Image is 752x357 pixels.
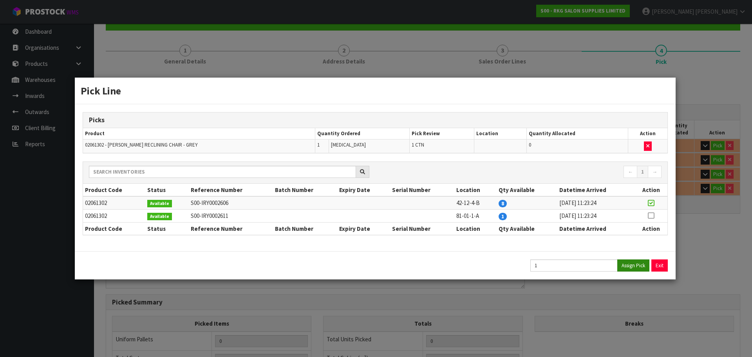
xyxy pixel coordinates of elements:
span: 8 [499,200,507,207]
th: Product [83,128,315,140]
span: 1 CTN [412,141,424,148]
th: Location [454,222,497,235]
th: Serial Number [390,184,454,196]
th: Product Code [83,184,145,196]
th: Quantity Ordered [315,128,410,140]
span: 0 [529,141,531,148]
h3: Pick Line [81,83,670,98]
th: Reference Number [189,222,273,235]
th: Quantity Allocated [526,128,628,140]
th: Pick Review [410,128,474,140]
td: [DATE] 11:23:24 [557,209,634,222]
th: Status [145,222,188,235]
th: Action [634,184,667,196]
th: Action [634,222,667,235]
th: Expiry Date [337,222,390,235]
th: Serial Number [390,222,454,235]
th: Qty Available [497,222,557,235]
td: 02061302 [83,196,145,209]
th: Location [474,128,526,140]
span: 1 [317,141,320,148]
td: S00-IRY0002611 [189,209,273,222]
th: Datetime Arrived [557,184,634,196]
th: Qty Available [497,184,557,196]
th: Datetime Arrived [557,222,634,235]
span: Available [147,200,172,208]
td: 02061302 [83,209,145,222]
th: Expiry Date [337,184,390,196]
span: 1 [499,213,507,220]
span: [MEDICAL_DATA] [331,141,366,148]
th: Status [145,184,188,196]
input: Search inventories [89,166,356,178]
button: Assign Pick [617,259,649,272]
th: Reference Number [189,184,273,196]
a: 1 [637,166,648,178]
input: Quantity Picked [530,259,618,272]
button: Exit [651,259,668,272]
a: → [648,166,662,178]
td: 42-12-4-B [454,196,497,209]
th: Location [454,184,497,196]
h3: Picks [89,116,662,124]
td: S00-IRY0002606 [189,196,273,209]
a: ← [624,166,637,178]
th: Product Code [83,222,145,235]
th: Batch Number [273,184,337,196]
td: [DATE] 11:23:24 [557,196,634,209]
span: Available [147,213,172,221]
nav: Page navigation [381,166,662,179]
span: 02061302 - [PERSON_NAME] RECLINING CHAIR - GREY [85,141,197,148]
th: Action [628,128,667,140]
th: Batch Number [273,222,337,235]
td: 81-01-1-A [454,209,497,222]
